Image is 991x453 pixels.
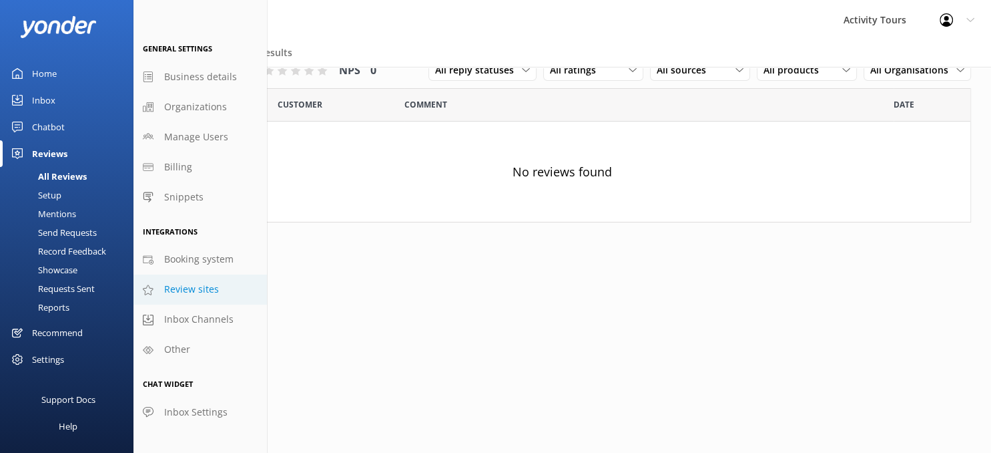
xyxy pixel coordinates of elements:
[8,223,133,242] a: Send Requests
[164,252,234,267] span: Booking system
[164,282,219,297] span: Review sites
[133,275,267,305] a: Review sites
[657,63,714,78] span: All sources
[133,92,267,122] a: Organizations
[8,223,97,242] div: Send Requests
[8,186,61,204] div: Setup
[143,43,212,53] span: General Settings
[8,298,133,317] a: Reports
[154,122,970,222] div: No reviews found
[164,160,192,174] span: Billing
[8,242,106,261] div: Record Feedback
[370,62,376,80] h4: 0
[133,152,267,182] a: Billing
[278,98,322,111] span: Date
[133,305,267,335] a: Inbox Channels
[133,245,267,275] a: Booking system
[8,261,133,279] a: Showcase
[164,312,234,327] span: Inbox Channels
[133,398,267,428] a: Inbox Settings
[32,140,67,167] div: Reviews
[164,342,190,357] span: Other
[404,98,447,111] span: Question
[8,279,95,298] div: Requests Sent
[8,167,87,186] div: All Reviews
[32,87,55,114] div: Inbox
[133,122,267,152] a: Manage Users
[435,63,522,78] span: All reply statuses
[8,261,77,279] div: Showcase
[32,114,65,140] div: Chatbot
[763,63,827,78] span: All products
[8,204,76,223] div: Mentions
[59,413,77,440] div: Help
[143,379,193,389] span: Chat Widget
[8,242,133,261] a: Record Feedback
[20,16,97,38] img: yonder-white-logo.png
[8,186,133,204] a: Setup
[133,182,267,212] a: Snippets
[164,405,228,420] span: Inbox Settings
[164,100,227,114] span: Organizations
[32,319,83,346] div: Recommend
[133,62,267,92] a: Business details
[8,279,133,298] a: Requests Sent
[8,204,133,223] a: Mentions
[32,346,64,373] div: Settings
[8,167,133,186] a: All Reviews
[894,98,914,111] span: Date
[164,130,228,144] span: Manage Users
[339,62,360,80] h4: NPS
[133,335,267,365] a: Other
[164,69,237,84] span: Business details
[550,63,604,78] span: All ratings
[41,386,95,413] div: Support Docs
[164,190,204,204] span: Snippets
[143,226,198,237] span: Integrations
[32,60,57,87] div: Home
[8,298,69,317] div: Reports
[870,63,956,78] span: All Organisations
